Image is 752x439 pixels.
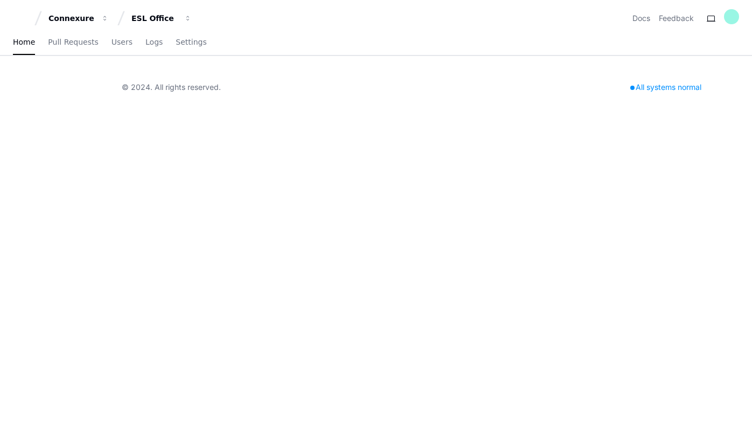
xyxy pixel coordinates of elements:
[112,30,133,55] a: Users
[176,30,206,55] a: Settings
[131,13,178,24] div: ESL Office
[176,39,206,45] span: Settings
[145,39,163,45] span: Logs
[659,13,694,24] button: Feedback
[624,80,708,95] div: All systems normal
[48,30,98,55] a: Pull Requests
[145,30,163,55] a: Logs
[127,9,196,28] button: ESL Office
[122,82,221,93] div: © 2024. All rights reserved.
[48,13,95,24] div: Connexure
[13,39,35,45] span: Home
[48,39,98,45] span: Pull Requests
[13,30,35,55] a: Home
[44,9,113,28] button: Connexure
[632,13,650,24] a: Docs
[112,39,133,45] span: Users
